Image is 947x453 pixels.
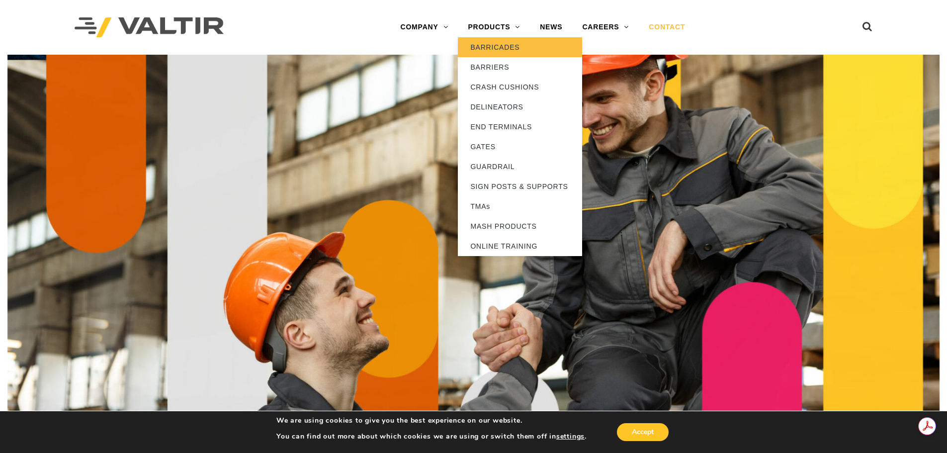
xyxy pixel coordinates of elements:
a: CRASH CUSHIONS [458,77,582,97]
button: settings [556,432,585,441]
a: END TERMINALS [458,117,582,137]
a: DELINEATORS [458,97,582,117]
a: CAREERS [572,17,639,37]
a: BARRIERS [458,57,582,77]
a: GATES [458,137,582,157]
a: GUARDRAIL [458,157,582,177]
a: ONLINE TRAINING [458,236,582,256]
a: NEWS [530,17,572,37]
a: CONTACT [639,17,695,37]
img: Valtir [75,17,224,38]
a: TMAs [458,196,582,216]
img: Contact_1 [7,55,940,423]
a: SIGN POSTS & SUPPORTS [458,177,582,196]
p: You can find out more about which cookies we are using or switch them off in . [276,432,587,441]
a: MASH PRODUCTS [458,216,582,236]
a: PRODUCTS [458,17,530,37]
p: We are using cookies to give you the best experience on our website. [276,416,587,425]
a: BARRICADES [458,37,582,57]
button: Accept [617,423,669,441]
a: COMPANY [390,17,458,37]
